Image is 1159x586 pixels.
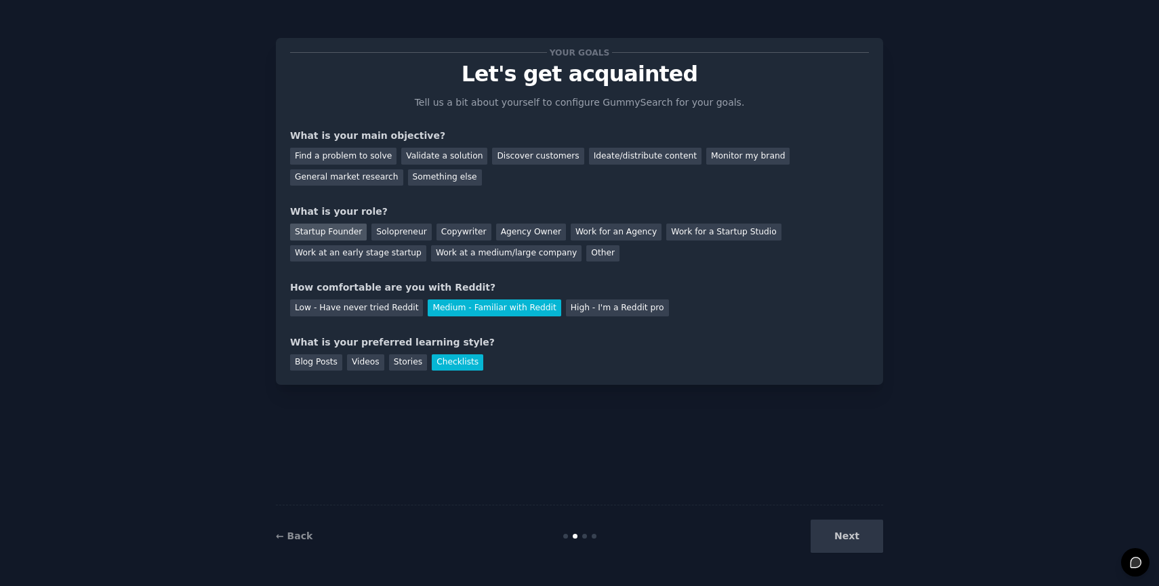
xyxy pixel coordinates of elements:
div: Find a problem to solve [290,148,396,165]
div: What is your preferred learning style? [290,335,869,350]
div: What is your main objective? [290,129,869,143]
div: Blog Posts [290,354,342,371]
div: Work at a medium/large company [431,245,582,262]
div: What is your role? [290,205,869,219]
div: Checklists [432,354,483,371]
div: How comfortable are you with Reddit? [290,280,869,295]
div: Solopreneur [371,224,431,240]
div: Medium - Familiar with Reddit [428,299,561,316]
div: Monitor my brand [706,148,790,165]
p: Tell us a bit about yourself to configure GummySearch for your goals. [409,96,750,110]
div: Work for an Agency [571,224,662,240]
div: Stories [389,354,427,371]
span: Your goals [547,45,612,60]
div: Copywriter [436,224,491,240]
div: Agency Owner [496,224,566,240]
div: Work for a Startup Studio [666,224,781,240]
div: Low - Have never tried Reddit [290,299,423,316]
a: ← Back [276,530,312,541]
div: Discover customers [492,148,584,165]
div: General market research [290,169,403,186]
div: Work at an early stage startup [290,245,426,262]
p: Let's get acquainted [290,62,869,86]
div: Other [586,245,619,262]
div: Videos [347,354,384,371]
div: Validate a solution [401,148,487,165]
div: Ideate/distribute content [589,148,701,165]
div: Something else [408,169,482,186]
div: Startup Founder [290,224,367,240]
div: High - I'm a Reddit pro [566,299,669,316]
